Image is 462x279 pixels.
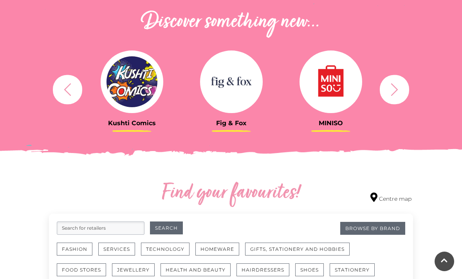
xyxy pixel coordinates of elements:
[236,263,289,276] button: Hairdressers
[150,221,183,234] button: Search
[49,10,413,35] h2: Discover something new...
[195,243,245,263] a: Homeware
[141,243,189,256] button: Technology
[88,119,176,127] h3: Kushti Comics
[188,119,275,127] h3: Fig & Fox
[287,119,375,127] h3: MINISO
[98,243,135,256] button: Services
[57,221,144,235] input: Search for retailers
[330,263,375,276] button: Stationery
[57,243,98,263] a: Fashion
[161,263,231,276] button: Health and Beauty
[245,243,350,256] button: Gifts, Stationery and Hobbies
[57,263,106,276] button: Food Stores
[57,243,92,256] button: Fashion
[112,263,155,276] button: Jewellery
[245,243,356,263] a: Gifts, Stationery and Hobbies
[112,181,350,206] h2: Find your favourites!
[340,222,405,235] a: Browse By Brand
[370,193,411,203] a: Centre map
[295,263,324,276] button: Shoes
[141,243,195,263] a: Technology
[98,243,141,263] a: Services
[195,243,239,256] button: Homeware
